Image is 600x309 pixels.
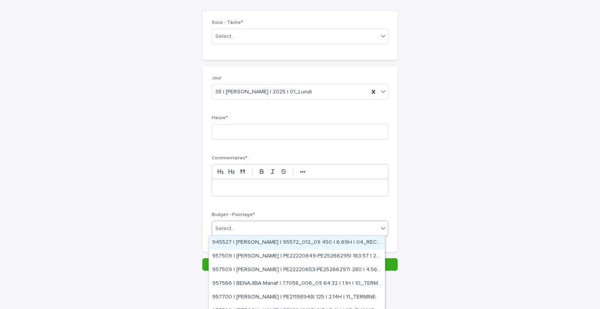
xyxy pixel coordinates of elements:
[212,213,255,217] span: Budget - Pointage
[212,20,243,25] span: Sous - Tâche
[209,236,385,250] div: 945527 | FRANGO Carlos | 95572_012_01| 450 | 6.69H | 04_RECETTE
[215,32,235,41] div: Select...
[297,167,308,176] button: •••
[212,156,247,161] span: Commentaires
[212,76,221,80] span: Jour
[300,169,306,175] strong: •••
[202,258,398,271] button: Save
[215,225,235,233] div: Select...
[215,88,312,96] span: 38 | [PERSON_NAME] | 2025 | 01_Lundi
[209,263,385,277] div: 957509 | BELHAJ Mohamed_Habib | PE22220653-PE25266297| 280 | 4.56H | 07_PV MAD
[209,291,385,304] div: 957700 | MONIN Vincent | PE21198948| 125 | 2.14H | 11_TERMINE
[209,250,385,263] div: 957509 | BELHAJ Mohamed_Habib | PE22220649-PE25266295| 163.57 | 2.66H | 02_APD
[212,116,228,120] span: Heure
[209,277,385,291] div: 957566 | BENAJIBA Manaf | 77058_006_01| 64.32 | 1.1H | 10_TERMINE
